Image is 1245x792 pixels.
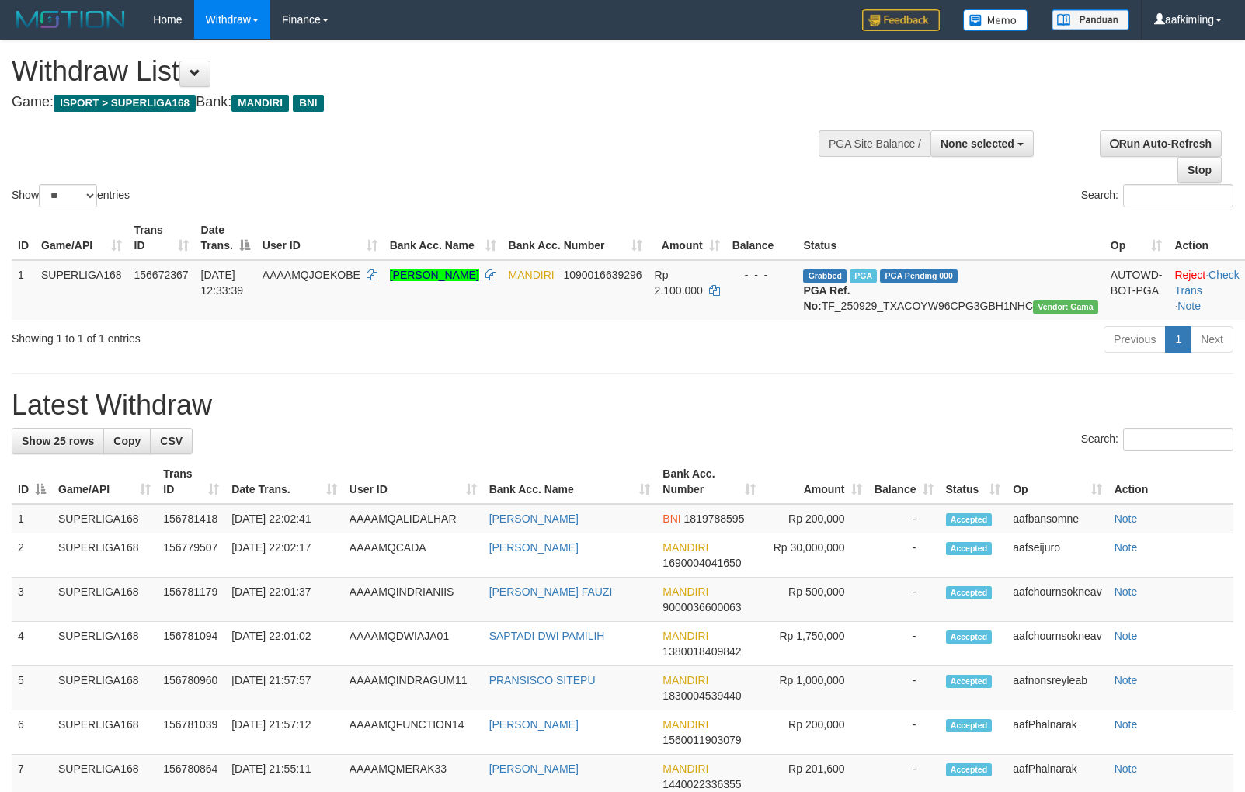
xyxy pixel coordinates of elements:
span: Accepted [946,542,993,555]
th: Balance: activate to sort column ascending [868,460,940,504]
td: - [868,578,940,622]
a: CSV [150,428,193,454]
a: Note [1177,300,1201,312]
h1: Withdraw List [12,56,815,87]
span: [DATE] 12:33:39 [201,269,244,297]
th: Bank Acc. Name: activate to sort column ascending [384,216,503,260]
span: Copy 1830004539440 to clipboard [662,690,741,702]
td: - [868,710,940,755]
a: PRANSISCO SITEPU [489,674,596,686]
div: PGA Site Balance / [819,130,930,157]
img: Button%20Memo.svg [963,9,1028,31]
td: [DATE] 22:01:37 [225,578,343,622]
b: PGA Ref. No: [803,284,850,312]
span: MANDIRI [662,718,708,731]
td: 156781418 [157,504,225,533]
td: 2 [12,533,52,578]
span: Copy 1819788595 to clipboard [684,512,745,525]
span: 156672367 [134,269,189,281]
td: 1 [12,504,52,533]
td: AUTOWD-BOT-PGA [1104,260,1169,320]
span: Accepted [946,763,993,776]
td: AAAAMQINDRIANIIS [343,578,483,622]
span: Rp 2.100.000 [655,269,703,297]
td: aafchournsokneav [1007,622,1108,666]
td: [DATE] 22:02:41 [225,504,343,533]
span: MANDIRI [662,762,708,775]
span: Copy 9000036600063 to clipboard [662,601,741,613]
span: MANDIRI [662,541,708,554]
span: Accepted [946,675,993,688]
th: User ID: activate to sort column ascending [343,460,483,504]
a: [PERSON_NAME] FAUZI [489,585,613,598]
label: Show entries [12,184,130,207]
img: Feedback.jpg [862,9,940,31]
th: Game/API: activate to sort column ascending [35,216,128,260]
td: aafchournsokneav [1007,578,1108,622]
td: SUPERLIGA168 [52,578,157,622]
a: Run Auto-Refresh [1100,130,1222,157]
span: Copy 1380018409842 to clipboard [662,645,741,658]
th: Action [1108,460,1233,504]
td: - [868,504,940,533]
td: 156779507 [157,533,225,578]
th: Op: activate to sort column ascending [1104,216,1169,260]
td: SUPERLIGA168 [52,533,157,578]
td: aafPhalnarak [1007,710,1108,755]
td: [DATE] 22:01:02 [225,622,343,666]
td: 6 [12,710,52,755]
span: MANDIRI [231,95,289,112]
td: · · [1168,260,1245,320]
td: Rp 500,000 [762,578,868,622]
a: Note [1115,585,1138,598]
span: Copy [113,435,141,447]
input: Search: [1123,428,1233,451]
td: 3 [12,578,52,622]
td: AAAAMQDWIAJA01 [343,622,483,666]
div: Showing 1 to 1 of 1 entries [12,325,507,346]
td: Rp 200,000 [762,710,868,755]
a: Reject [1174,269,1205,281]
th: Date Trans.: activate to sort column descending [195,216,256,260]
a: Note [1115,512,1138,525]
td: SUPERLIGA168 [52,710,157,755]
td: Rp 200,000 [762,504,868,533]
td: 156781179 [157,578,225,622]
th: Status: activate to sort column ascending [940,460,1007,504]
input: Search: [1123,184,1233,207]
th: ID [12,216,35,260]
span: MANDIRI [662,674,708,686]
a: Note [1115,718,1138,731]
span: Copy 1090016639296 to clipboard [563,269,642,281]
span: Show 25 rows [22,435,94,447]
span: CSV [160,435,183,447]
a: Previous [1104,326,1166,353]
th: Op: activate to sort column ascending [1007,460,1108,504]
img: panduan.png [1052,9,1129,30]
th: Bank Acc. Name: activate to sort column ascending [483,460,657,504]
th: Trans ID: activate to sort column ascending [157,460,225,504]
td: aafnonsreyleab [1007,666,1108,710]
td: SUPERLIGA168 [35,260,128,320]
td: AAAAMQALIDALHAR [343,504,483,533]
td: SUPERLIGA168 [52,666,157,710]
a: [PERSON_NAME] [390,269,479,281]
td: aafbansomne [1007,504,1108,533]
td: - [868,666,940,710]
span: Copy 1560011903079 to clipboard [662,734,741,746]
label: Search: [1081,428,1233,451]
a: Note [1115,762,1138,775]
td: TF_250929_TXACOYW96CPG3GBH1NHC [797,260,1104,320]
span: BNI [293,95,323,112]
th: Amount: activate to sort column ascending [649,216,726,260]
th: Bank Acc. Number: activate to sort column ascending [656,460,761,504]
th: Bank Acc. Number: activate to sort column ascending [503,216,649,260]
button: None selected [930,130,1034,157]
span: Copy 1440022336355 to clipboard [662,778,741,790]
a: Stop [1177,157,1222,183]
h1: Latest Withdraw [12,390,1233,421]
th: Date Trans.: activate to sort column ascending [225,460,343,504]
th: Amount: activate to sort column ascending [762,460,868,504]
td: AAAAMQFUNCTION14 [343,710,483,755]
th: Action [1168,216,1245,260]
